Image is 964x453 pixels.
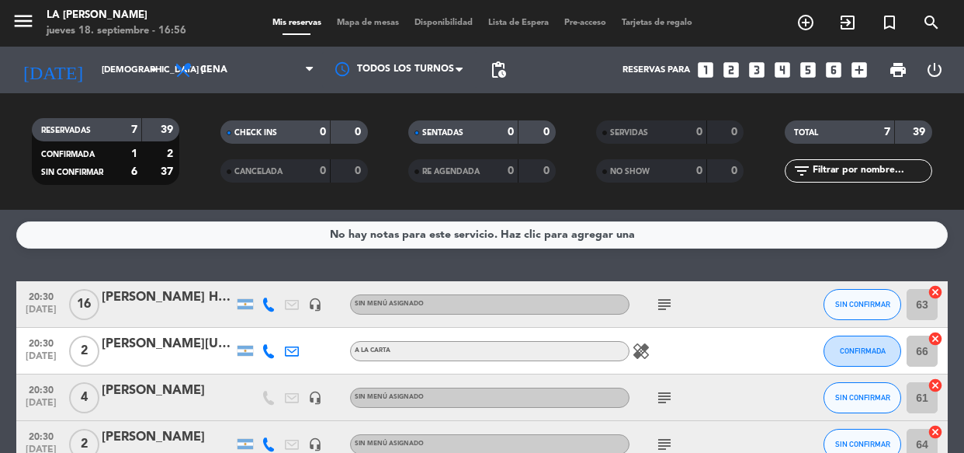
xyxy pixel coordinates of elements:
[144,61,163,79] i: arrow_drop_down
[330,226,635,244] div: No hay notas para este servicio. Haz clic para agregar una
[22,287,61,305] span: 20:30
[838,13,857,32] i: exit_to_app
[22,351,61,369] span: [DATE]
[12,53,94,87] i: [DATE]
[329,19,407,27] span: Mapa de mesas
[695,60,716,80] i: looks_one
[167,148,176,159] strong: 2
[480,19,557,27] span: Lista de Espera
[824,382,901,413] button: SIN CONFIRMAR
[308,391,322,405] i: headset_mic
[102,287,234,308] div: [PERSON_NAME] HERMANOS
[508,127,514,138] strong: 0
[922,13,941,32] i: search
[102,334,234,354] div: [PERSON_NAME][US_STATE]
[796,13,815,32] i: add_circle_outline
[69,336,99,367] span: 2
[22,333,61,351] span: 20:30
[355,301,424,307] span: Sin menú asignado
[422,129,463,137] span: SENTADAS
[798,60,818,80] i: looks_5
[835,393,890,402] span: SIN CONFIRMAR
[320,127,326,138] strong: 0
[355,394,424,400] span: Sin menú asignado
[22,305,61,322] span: [DATE]
[22,380,61,398] span: 20:30
[12,9,35,33] i: menu
[880,13,899,32] i: turned_in_not
[917,47,953,93] div: LOG OUT
[610,129,648,137] span: SERVIDAS
[41,127,91,134] span: RESERVADAS
[22,427,61,444] span: 20:30
[913,127,928,138] strong: 39
[543,166,553,176] strong: 0
[47,23,186,39] div: jueves 18. septiembre - 16:56
[422,168,480,176] span: RE AGENDADA
[41,151,95,159] span: CONFIRMADA
[928,284,943,300] i: cancel
[614,19,700,27] span: Tarjetas de regalo
[889,61,907,79] span: print
[265,19,329,27] span: Mis reservas
[696,166,702,176] strong: 0
[200,64,227,75] span: Cena
[308,298,322,312] i: headset_mic
[489,61,508,79] span: pending_actions
[320,166,326,176] strong: 0
[731,127,740,138] strong: 0
[161,124,176,135] strong: 39
[925,61,944,79] i: power_settings_new
[928,331,943,347] i: cancel
[355,166,364,176] strong: 0
[131,124,137,135] strong: 7
[811,162,931,179] input: Filtrar por nombre...
[747,60,767,80] i: looks_3
[355,441,424,447] span: Sin menú asignado
[928,424,943,440] i: cancel
[792,162,811,180] i: filter_list
[835,440,890,448] span: SIN CONFIRMAR
[884,127,890,138] strong: 7
[41,169,103,176] span: SIN CONFIRMAR
[12,9,35,38] button: menu
[731,166,740,176] strong: 0
[696,127,702,138] strong: 0
[355,347,390,354] span: A LA CARTA
[308,437,322,451] i: headset_mic
[69,382,99,413] span: 4
[772,60,792,80] i: looks_4
[234,129,277,137] span: CHECK INS
[543,127,553,138] strong: 0
[355,127,364,138] strong: 0
[234,168,283,176] span: CANCELADA
[824,60,844,80] i: looks_6
[928,378,943,393] i: cancel
[610,168,650,176] span: NO SHOW
[835,300,890,308] span: SIN CONFIRMAR
[407,19,480,27] span: Disponibilidad
[131,148,137,159] strong: 1
[840,347,886,355] span: CONFIRMADA
[655,295,674,314] i: subject
[632,342,650,361] i: healing
[508,166,514,176] strong: 0
[47,8,186,23] div: La [PERSON_NAME]
[69,289,99,320] span: 16
[102,381,234,401] div: [PERSON_NAME]
[22,398,61,416] span: [DATE]
[824,289,901,320] button: SIN CONFIRMAR
[622,65,690,75] span: Reservas para
[824,336,901,367] button: CONFIRMADA
[721,60,741,80] i: looks_two
[794,129,818,137] span: TOTAL
[557,19,614,27] span: Pre-acceso
[161,166,176,177] strong: 37
[655,389,674,407] i: subject
[131,166,137,177] strong: 6
[102,427,234,448] div: [PERSON_NAME]
[849,60,869,80] i: add_box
